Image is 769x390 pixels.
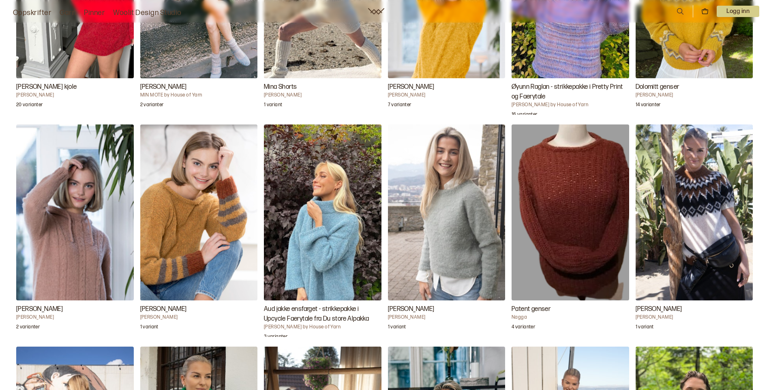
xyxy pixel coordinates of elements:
[512,111,537,120] p: 16 varianter
[264,82,381,92] h3: Mina Shorts
[512,304,629,314] h3: Patent genser
[140,314,258,321] h4: [PERSON_NAME]
[636,324,654,332] p: 1 variant
[388,124,506,337] a: Elben Genser
[113,7,182,19] a: Woolit Design Studio
[636,304,753,314] h3: [PERSON_NAME]
[16,82,134,92] h3: [PERSON_NAME] kjole
[140,124,258,300] img: Brit Frafjord ØrstavikGine Chunky Genser
[264,124,381,300] img: Øyunn Krogh by House of YarnAud jakke ensfarget - strikkepakke i Upcycle Faerytale fra Du store A...
[636,124,753,337] a: Cilian Vest
[16,314,134,321] h4: [PERSON_NAME]
[84,7,105,19] a: Pinner
[140,102,164,110] p: 2 varianter
[636,92,753,99] h4: [PERSON_NAME]
[140,324,159,332] p: 1 variant
[368,8,384,15] a: Woolit
[264,124,381,337] a: Aud jakke ensfarget - strikkepakke i Upcycle Faerytale fra Du store Alpakka
[388,324,406,332] p: 1 variant
[264,304,381,324] h3: Aud jakke ensfarget - strikkepakke i Upcycle Faerytale fra Du store Alpakka
[636,102,661,110] p: 14 varianter
[140,82,258,92] h3: [PERSON_NAME]
[16,92,134,99] h4: [PERSON_NAME]
[388,304,506,314] h3: [PERSON_NAME]
[140,124,258,337] a: Gine Chunky Genser
[140,304,258,314] h3: [PERSON_NAME]
[140,92,258,99] h4: MIN MOTE by House of Yarn
[264,102,282,110] p: 1 variant
[512,124,629,337] a: Patent genser
[16,324,40,332] p: 2 varianter
[16,124,134,300] img: Brit Frafjord ØrstavikYlva Hettegenser
[512,102,629,108] h4: [PERSON_NAME] by House of Yarn
[388,92,506,99] h4: [PERSON_NAME]
[512,124,629,300] img: NaggaPatent genser
[388,314,506,321] h4: [PERSON_NAME]
[636,82,753,92] h3: Dolomitt genser
[512,324,535,332] p: 4 varianter
[16,304,134,314] h3: [PERSON_NAME]
[636,124,753,300] img: Ane Kydland ThomassenCilian Vest
[60,7,76,19] a: Garn
[717,6,759,17] p: Logg inn
[512,82,629,102] h3: Øyunn Raglan - strikkepakke i Pretty Print og Faerytale
[16,124,134,337] a: Ylva Hettegenser
[717,6,759,17] button: User dropdown
[13,7,51,19] a: Oppskrifter
[264,324,381,330] h4: [PERSON_NAME] by House of Yarn
[16,102,43,110] p: 20 varianter
[264,334,287,342] p: 3 varianter
[512,314,629,321] h4: Nagga
[388,102,411,110] p: 7 varianter
[388,82,506,92] h3: [PERSON_NAME]
[388,124,506,300] img: Mari Kalberg SkjævelandElben Genser
[264,92,381,99] h4: [PERSON_NAME]
[636,314,753,321] h4: [PERSON_NAME]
